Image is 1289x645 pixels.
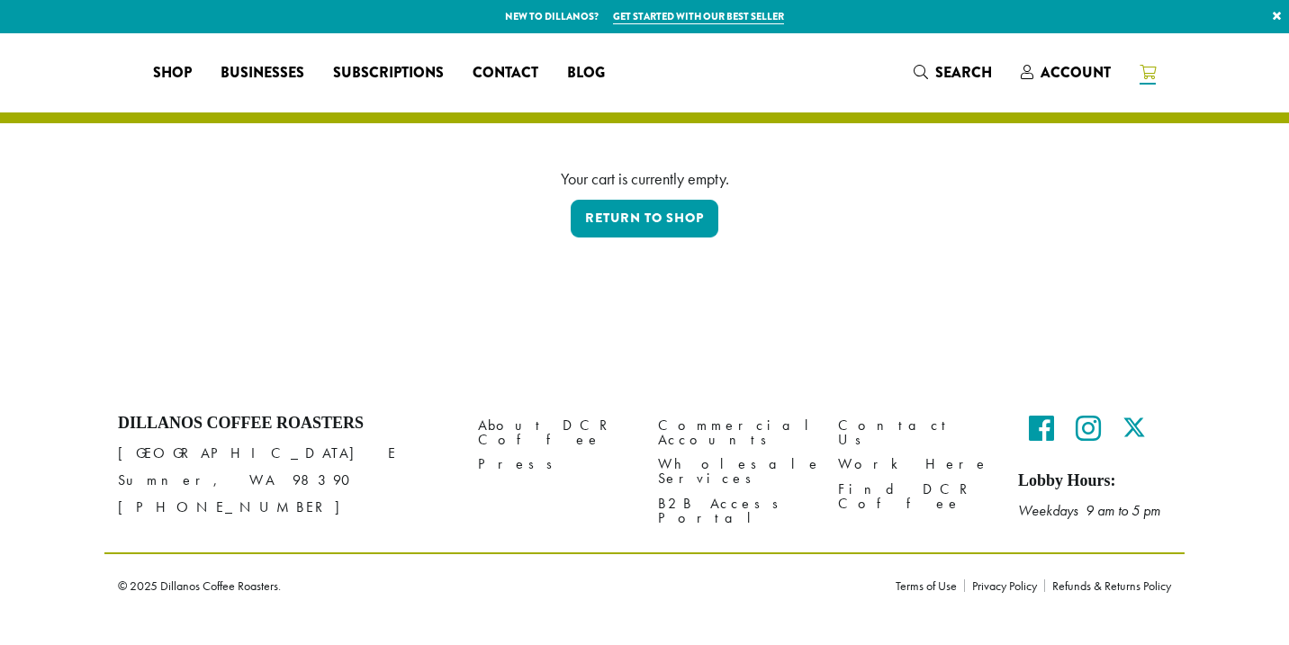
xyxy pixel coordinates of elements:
span: Account [1041,62,1111,83]
a: Press [478,452,631,477]
a: Contact Us [838,414,991,452]
a: Get started with our best seller [613,9,784,24]
a: Find DCR Coffee [838,477,991,515]
a: Wholesale Services [658,452,811,491]
a: Refunds & Returns Policy [1044,579,1171,592]
span: Search [935,62,992,83]
a: Search [899,58,1006,87]
a: Shop [139,58,206,87]
span: Shop [153,62,192,85]
a: Return to shop [571,200,718,237]
h4: Dillanos Coffee Roasters [118,414,451,434]
span: Contact [473,62,538,85]
a: B2B Access Portal [658,491,811,530]
p: © 2025 Dillanos Coffee Roasters. [118,579,869,592]
a: About DCR Coffee [478,414,631,452]
h5: Lobby Hours: [1018,471,1171,491]
span: Subscriptions [333,62,444,85]
em: Weekdays 9 am to 5 pm [1018,501,1160,520]
a: Commercial Accounts [658,414,811,452]
a: Privacy Policy [964,579,1044,592]
span: Businesses [221,62,304,85]
a: Work Here [838,452,991,477]
div: Your cart is currently empty. [131,166,1158,191]
a: Terms of Use [896,579,964,592]
p: [GEOGRAPHIC_DATA] E Sumner, WA 98390 [PHONE_NUMBER] [118,440,451,521]
span: Blog [567,62,605,85]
